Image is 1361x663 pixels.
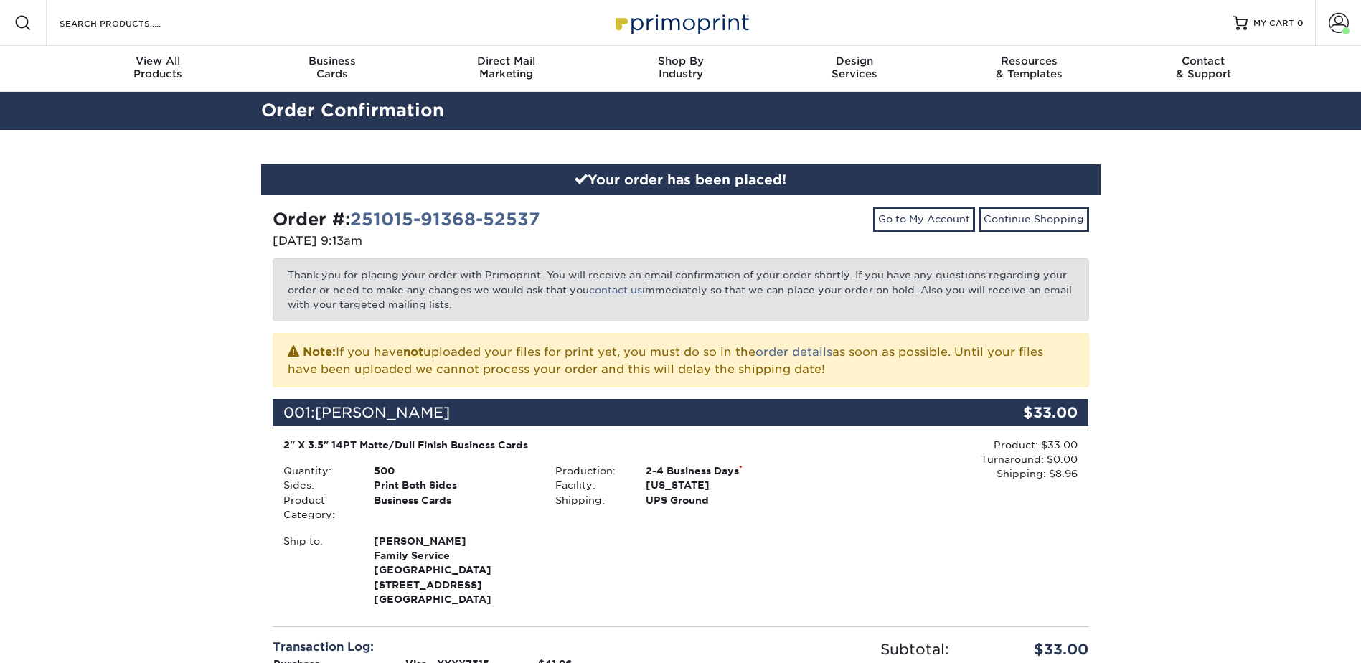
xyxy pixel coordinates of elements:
[419,46,593,92] a: Direct MailMarketing
[261,164,1101,196] div: Your order has been placed!
[768,55,942,80] div: Services
[58,14,198,32] input: SEARCH PRODUCTS.....
[609,7,753,38] img: Primoprint
[374,548,534,578] span: Family Service [GEOGRAPHIC_DATA]
[635,464,816,478] div: 2-4 Business Days
[545,464,635,478] div: Production:
[315,404,450,421] span: [PERSON_NAME]
[979,207,1089,231] a: Continue Shopping
[681,639,960,660] div: Subtotal:
[593,55,768,80] div: Industry
[245,46,419,92] a: BusinessCards
[419,55,593,80] div: Marketing
[1116,46,1291,92] a: Contact& Support
[273,209,540,230] strong: Order #:
[942,46,1116,92] a: Resources& Templates
[545,493,635,507] div: Shipping:
[71,55,245,80] div: Products
[363,464,545,478] div: 500
[273,493,363,522] div: Product Category:
[593,55,768,67] span: Shop By
[816,438,1078,481] div: Product: $33.00 Turnaround: $0.00 Shipping: $8.96
[273,232,670,250] p: [DATE] 9:13am
[545,478,635,492] div: Facility:
[419,55,593,67] span: Direct Mail
[374,534,534,606] strong: [GEOGRAPHIC_DATA]
[960,639,1100,660] div: $33.00
[755,345,832,359] a: order details
[635,493,816,507] div: UPS Ground
[273,639,670,656] div: Transaction Log:
[273,534,363,607] div: Ship to:
[1297,18,1304,28] span: 0
[303,345,336,359] strong: Note:
[593,46,768,92] a: Shop ByIndustry
[873,207,975,231] a: Go to My Account
[942,55,1116,67] span: Resources
[1253,17,1294,29] span: MY CART
[363,478,545,492] div: Print Both Sides
[953,399,1089,426] div: $33.00
[1116,55,1291,67] span: Contact
[768,46,942,92] a: DesignServices
[273,464,363,478] div: Quantity:
[350,209,540,230] a: 251015-91368-52537
[768,55,942,67] span: Design
[245,55,419,80] div: Cards
[71,55,245,67] span: View All
[273,478,363,492] div: Sides:
[245,55,419,67] span: Business
[71,46,245,92] a: View AllProducts
[283,438,806,452] div: 2" X 3.5" 14PT Matte/Dull Finish Business Cards
[288,342,1074,378] p: If you have uploaded your files for print yet, you must do so in the as soon as possible. Until y...
[942,55,1116,80] div: & Templates
[403,345,423,359] b: not
[374,578,534,592] span: [STREET_ADDRESS]
[363,493,545,522] div: Business Cards
[589,284,642,296] a: contact us
[1116,55,1291,80] div: & Support
[635,478,816,492] div: [US_STATE]
[273,258,1089,321] p: Thank you for placing your order with Primoprint. You will receive an email confirmation of your ...
[273,399,953,426] div: 001:
[374,534,534,548] span: [PERSON_NAME]
[250,98,1111,124] h2: Order Confirmation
